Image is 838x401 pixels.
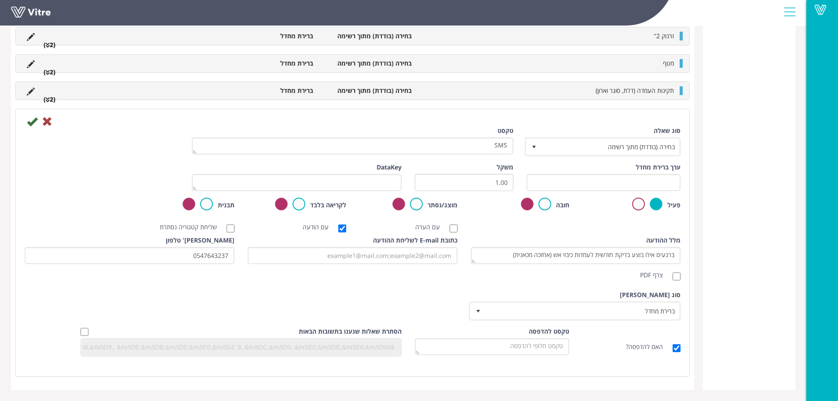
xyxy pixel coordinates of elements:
label: סוג [PERSON_NAME] [620,291,681,299]
input: example1@mail.com;example2@mail.com [248,247,457,264]
label: [PERSON_NAME]' טלפון [166,236,234,245]
label: מוצג/נסתר [428,201,457,210]
li: בחירה (בודדת) מתוך רשימה [318,59,416,68]
li: (2 ) [39,95,60,104]
label: לקריאה בלבד [310,201,346,210]
label: כתובת E-mail לשליחת ההודעה [373,236,457,245]
span: select [526,139,542,155]
label: DataKey [377,163,402,172]
span: תקינות העמדה (דלת, סוגר וארון) [596,86,674,95]
label: סוג שאלה [654,126,681,135]
span: מטף [663,59,674,67]
input: שליחת קטגוריה נסתרת [227,224,234,232]
label: ערך ברירת מחדל [636,163,681,172]
label: עם הערה [415,223,449,232]
label: חובה [556,201,569,210]
label: פעיל [667,201,681,210]
li: בחירה (בודדת) מתוך רשימה [318,32,416,40]
label: האם להדפסה? [626,342,672,351]
label: עם הודעה [303,223,337,232]
label: תבנית [218,201,234,210]
li: (2 ) [39,40,60,49]
input: &#x5DC;&#x5D3;&#x5D5;&#x5D2;&#x5DE;&#x5D4;: &#x5DC;&#x5D0; &#x5E8;&#x5DC;&#x5D5;&#x5D5;&#x5E0;&#x... [81,341,397,354]
li: ברירת מחדל [219,86,318,95]
span: בחירה (בודדת) מתוך רשימה [542,139,680,155]
label: מלל ההודעה [646,236,681,245]
label: שליחת קטגוריה נסתרת [160,223,226,232]
li: (2 ) [39,68,60,77]
span: ברירת מחדל [486,303,680,319]
label: טקסט להדפסה [529,327,569,336]
input: צרף PDF [673,272,681,280]
input: Hide question based on answer [81,328,88,336]
label: משקל [497,163,513,172]
li: ברירת מחדל [219,32,318,40]
span: זרנוק 2" [654,32,674,40]
li: ברירת מחדל [219,59,318,68]
input: עם הודעה [338,224,346,232]
textarea: ברגעים אילו בוצע בדיקת חודשית לעמדות כיבוי אש (אחזכה מכאנית) [471,247,681,264]
input: עם הערה [450,224,457,232]
label: צרף PDF [640,271,672,280]
li: בחירה (בודדת) מתוך רשימה [318,86,416,95]
input: האם להדפסה? [673,344,681,352]
span: select [470,303,486,319]
textarea: SMS [192,137,513,155]
label: הסתרת שאלות שנענו בתשובות הבאות [299,327,402,336]
label: טקסט [498,126,513,135]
